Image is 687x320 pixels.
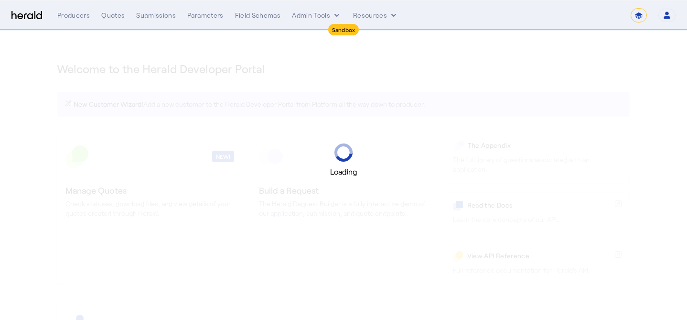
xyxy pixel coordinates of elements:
div: Parameters [187,11,224,20]
div: Sandbox [328,24,359,35]
div: Producers [57,11,90,20]
button: internal dropdown menu [292,11,342,20]
div: Submissions [136,11,176,20]
div: Field Schemas [235,11,281,20]
img: Herald Logo [11,11,42,20]
div: Quotes [101,11,125,20]
button: Resources dropdown menu [353,11,398,20]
